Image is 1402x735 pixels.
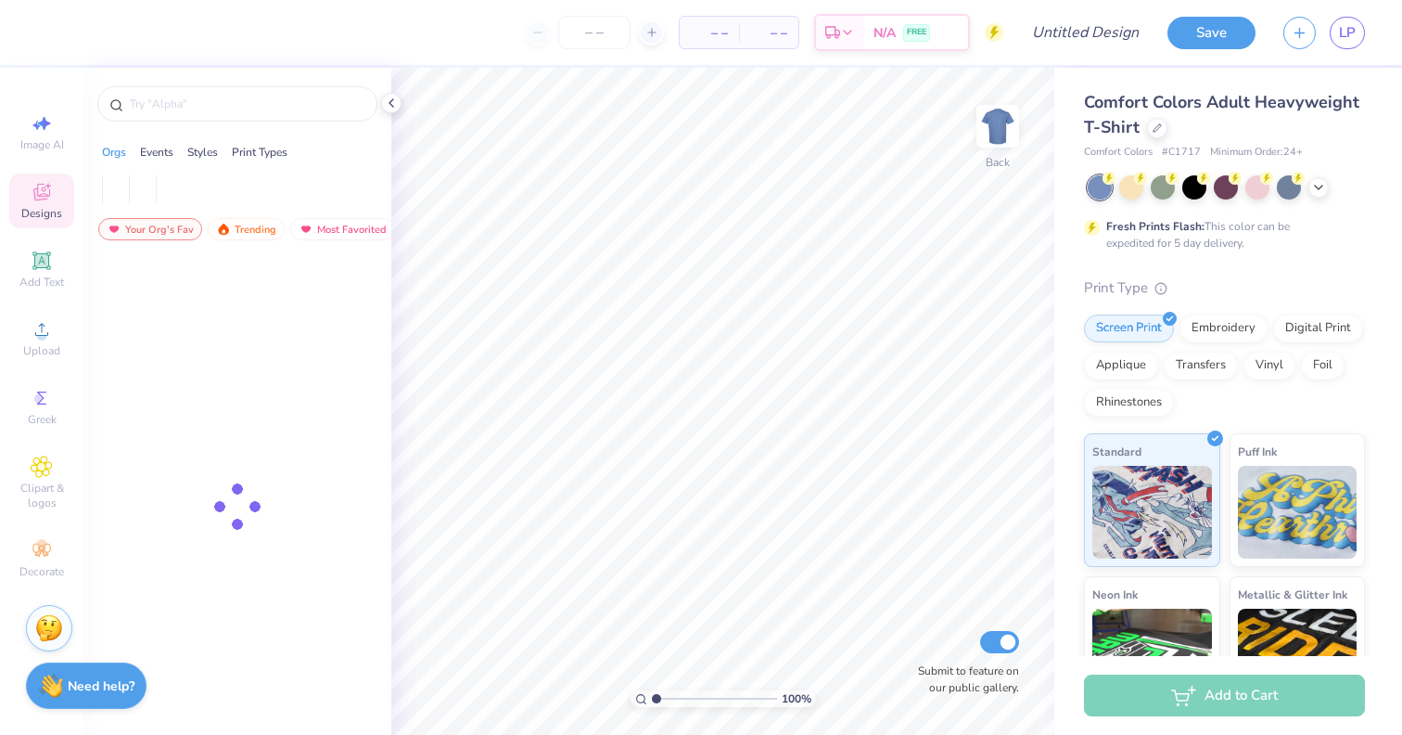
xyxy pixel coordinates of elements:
span: Designs [21,206,62,221]
img: most_fav.gif [107,223,121,236]
div: Events [140,144,173,161]
span: Comfort Colors [1084,145,1153,161]
span: Comfort Colors Adult Heavyweight T-Shirt [1084,91,1359,138]
span: Add Text [19,275,64,290]
div: Styles [187,144,218,161]
img: Metallic & Glitter Ink [1238,609,1357,702]
div: Transfers [1164,352,1238,380]
div: Trending [208,218,285,240]
strong: Fresh Prints Flash: [1106,219,1204,234]
div: Embroidery [1179,315,1268,342]
div: Foil [1301,352,1345,380]
input: Try "Alpha" [128,95,365,113]
span: Puff Ink [1238,442,1277,461]
img: Back [979,108,1016,145]
span: Image AI [20,137,64,152]
label: Submit to feature on our public gallery. [908,663,1019,696]
div: Screen Print [1084,315,1174,342]
span: Neon Ink [1092,585,1138,604]
img: trending.gif [216,223,231,236]
div: Applique [1084,352,1158,380]
span: FREE [907,26,926,39]
div: Most Favorited [290,218,395,240]
a: LP [1330,17,1365,49]
span: – – [691,23,728,43]
img: Standard [1092,466,1212,559]
span: LP [1339,22,1356,44]
span: Greek [28,412,57,427]
span: 100 % [782,690,811,707]
span: N/A [873,23,896,43]
img: Neon Ink [1092,609,1212,702]
div: Back [986,154,1010,171]
span: Standard [1092,442,1141,461]
div: Digital Print [1273,315,1363,342]
span: – – [750,23,787,43]
div: Orgs [102,144,126,161]
div: Your Org's Fav [98,218,202,240]
span: Clipart & logos [9,481,74,510]
button: Save [1167,17,1255,49]
span: Minimum Order: 24 + [1210,145,1303,161]
input: – – [558,16,631,49]
input: Untitled Design [1017,14,1153,51]
div: Vinyl [1243,352,1295,380]
div: This color can be expedited for 5 day delivery. [1106,218,1334,251]
span: # C1717 [1162,145,1201,161]
span: Decorate [19,564,64,579]
img: most_fav.gif [299,223,313,236]
span: Upload [23,343,60,358]
span: Metallic & Glitter Ink [1238,585,1347,604]
div: Print Type [1084,277,1365,299]
div: Print Types [232,144,287,161]
strong: Need help? [68,677,134,695]
div: Rhinestones [1084,389,1174,417]
img: Puff Ink [1238,466,1357,559]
